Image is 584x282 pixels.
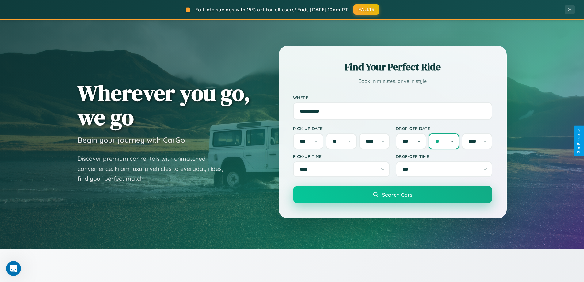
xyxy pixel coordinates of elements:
h1: Wherever you go, we go [78,81,250,129]
span: Fall into savings with 15% off for all users! Ends [DATE] 10am PT. [195,6,349,13]
h2: Find Your Perfect Ride [293,60,492,74]
label: Drop-off Date [396,126,492,131]
iframe: Intercom live chat [6,261,21,276]
label: Where [293,95,492,100]
button: FALL15 [353,4,379,15]
span: Search Cars [382,191,412,198]
p: Book in minutes, drive in style [293,77,492,86]
label: Pick-up Time [293,154,390,159]
label: Pick-up Date [293,126,390,131]
button: Search Cars [293,186,492,203]
p: Discover premium car rentals with unmatched convenience. From luxury vehicles to everyday rides, ... [78,154,231,184]
div: Give Feedback [577,129,581,153]
label: Drop-off Time [396,154,492,159]
h3: Begin your journey with CarGo [78,135,185,145]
